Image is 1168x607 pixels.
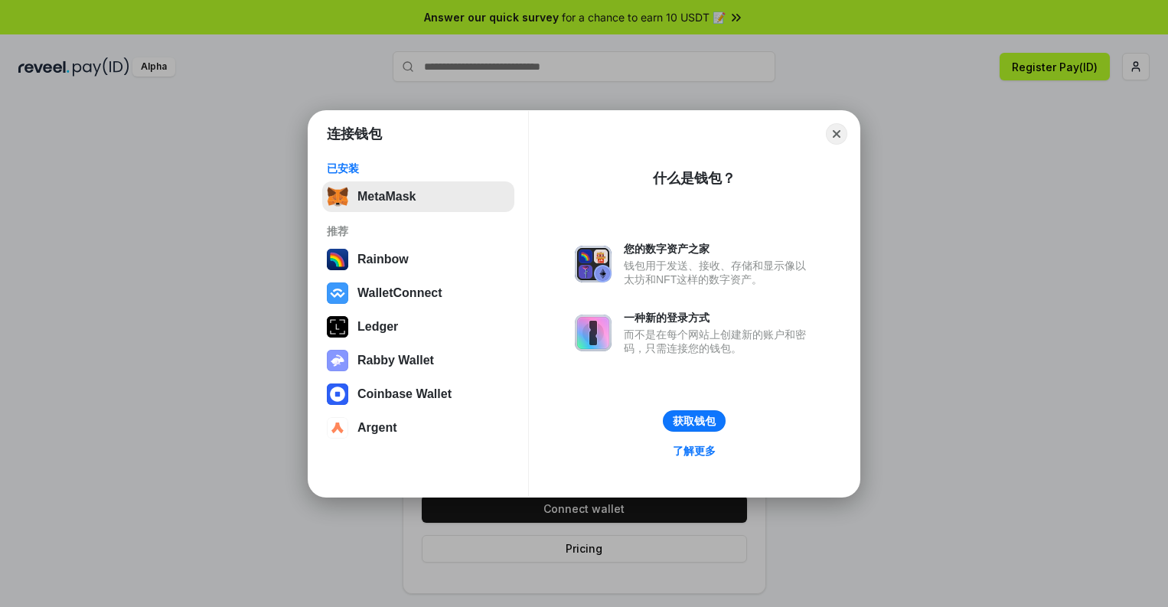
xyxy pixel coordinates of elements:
div: 了解更多 [673,444,716,458]
div: MetaMask [357,190,416,204]
button: 获取钱包 [663,410,726,432]
button: Coinbase Wallet [322,379,514,410]
img: svg+xml,%3Csvg%20fill%3D%22none%22%20height%3D%2233%22%20viewBox%3D%220%200%2035%2033%22%20width%... [327,186,348,207]
button: Argent [322,413,514,443]
button: Ledger [322,312,514,342]
button: WalletConnect [322,278,514,308]
img: svg+xml,%3Csvg%20xmlns%3D%22http%3A%2F%2Fwww.w3.org%2F2000%2Fsvg%22%20fill%3D%22none%22%20viewBox... [327,350,348,371]
img: svg+xml,%3Csvg%20xmlns%3D%22http%3A%2F%2Fwww.w3.org%2F2000%2Fsvg%22%20fill%3D%22none%22%20viewBox... [575,246,612,282]
div: 推荐 [327,224,510,238]
img: svg+xml,%3Csvg%20width%3D%2228%22%20height%3D%2228%22%20viewBox%3D%220%200%2028%2028%22%20fill%3D... [327,383,348,405]
div: 获取钱包 [673,414,716,428]
div: WalletConnect [357,286,442,300]
button: Close [826,123,847,145]
div: 什么是钱包？ [653,169,736,188]
div: 钱包用于发送、接收、存储和显示像以太坊和NFT这样的数字资产。 [624,259,814,286]
div: Ledger [357,320,398,334]
div: Argent [357,421,397,435]
div: 一种新的登录方式 [624,311,814,325]
a: 了解更多 [664,441,725,461]
img: svg+xml,%3Csvg%20width%3D%2228%22%20height%3D%2228%22%20viewBox%3D%220%200%2028%2028%22%20fill%3D... [327,282,348,304]
img: svg+xml,%3Csvg%20width%3D%22120%22%20height%3D%22120%22%20viewBox%3D%220%200%20120%20120%22%20fil... [327,249,348,270]
button: Rainbow [322,244,514,275]
div: 而不是在每个网站上创建新的账户和密码，只需连接您的钱包。 [624,328,814,355]
div: 您的数字资产之家 [624,242,814,256]
img: svg+xml,%3Csvg%20width%3D%2228%22%20height%3D%2228%22%20viewBox%3D%220%200%2028%2028%22%20fill%3D... [327,417,348,439]
div: 已安装 [327,162,510,175]
button: Rabby Wallet [322,345,514,376]
div: Coinbase Wallet [357,387,452,401]
div: Rabby Wallet [357,354,434,367]
button: MetaMask [322,181,514,212]
img: svg+xml,%3Csvg%20xmlns%3D%22http%3A%2F%2Fwww.w3.org%2F2000%2Fsvg%22%20fill%3D%22none%22%20viewBox... [575,315,612,351]
div: Rainbow [357,253,409,266]
h1: 连接钱包 [327,125,382,143]
img: svg+xml,%3Csvg%20xmlns%3D%22http%3A%2F%2Fwww.w3.org%2F2000%2Fsvg%22%20width%3D%2228%22%20height%3... [327,316,348,338]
